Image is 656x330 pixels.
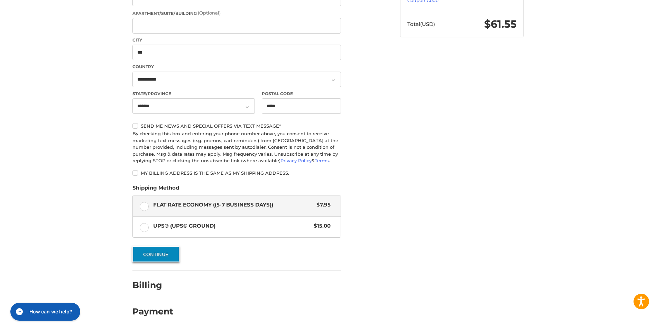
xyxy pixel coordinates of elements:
[132,10,341,17] label: Apartment/Suite/Building
[7,300,82,323] iframe: Gorgias live chat messenger
[315,158,329,163] a: Terms
[484,18,517,30] span: $61.55
[132,64,341,70] label: Country
[153,222,311,230] span: UPS® (UPS® Ground)
[132,306,173,317] h2: Payment
[153,201,313,209] span: Flat Rate Economy ((5-7 Business Days))
[313,201,331,209] span: $7.95
[132,184,179,195] legend: Shipping Method
[407,21,435,27] span: Total (USD)
[262,91,341,97] label: Postal Code
[132,170,341,176] label: My billing address is the same as my shipping address.
[132,280,173,291] h2: Billing
[132,130,341,164] div: By checking this box and entering your phone number above, you consent to receive marketing text ...
[132,246,179,262] button: Continue
[132,91,255,97] label: State/Province
[132,37,341,43] label: City
[132,123,341,129] label: Send me news and special offers via text message*
[310,222,331,230] span: $15.00
[198,10,221,16] small: (Optional)
[280,158,312,163] a: Privacy Policy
